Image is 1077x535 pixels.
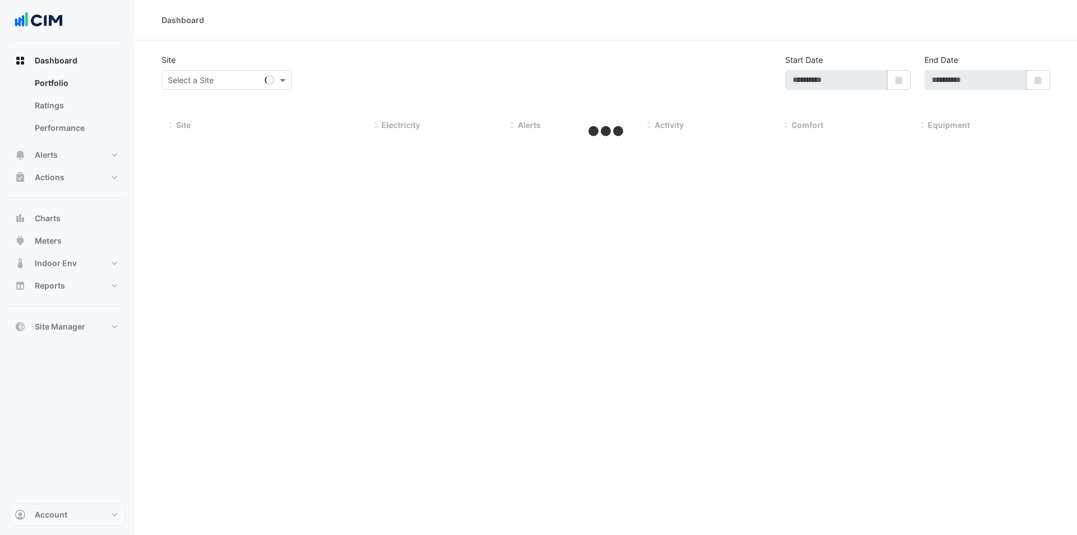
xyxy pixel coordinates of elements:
[9,49,126,72] button: Dashboard
[162,54,176,66] label: Site
[26,72,126,94] a: Portfolio
[35,235,62,246] span: Meters
[26,117,126,139] a: Performance
[26,94,126,117] a: Ratings
[35,280,65,291] span: Reports
[9,315,126,338] button: Site Manager
[655,120,684,130] span: Activity
[9,207,126,230] button: Charts
[35,55,77,66] span: Dashboard
[176,120,191,130] span: Site
[15,321,26,332] app-icon: Site Manager
[15,235,26,246] app-icon: Meters
[518,120,541,130] span: Alerts
[15,172,26,183] app-icon: Actions
[785,54,823,66] label: Start Date
[15,258,26,269] app-icon: Indoor Env
[791,120,823,130] span: Comfort
[35,149,58,161] span: Alerts
[162,14,204,26] div: Dashboard
[15,280,26,291] app-icon: Reports
[35,509,67,520] span: Account
[9,166,126,189] button: Actions
[35,172,65,183] span: Actions
[15,55,26,66] app-icon: Dashboard
[924,54,958,66] label: End Date
[381,120,420,130] span: Electricity
[35,213,61,224] span: Charts
[9,252,126,275] button: Indoor Env
[15,149,26,161] app-icon: Alerts
[9,275,126,297] button: Reports
[15,213,26,224] app-icon: Charts
[9,230,126,252] button: Meters
[9,144,126,166] button: Alerts
[13,9,64,31] img: Company Logo
[9,504,126,526] button: Account
[35,258,77,269] span: Indoor Env
[928,120,970,130] span: Equipment
[9,72,126,144] div: Dashboard
[35,321,85,332] span: Site Manager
